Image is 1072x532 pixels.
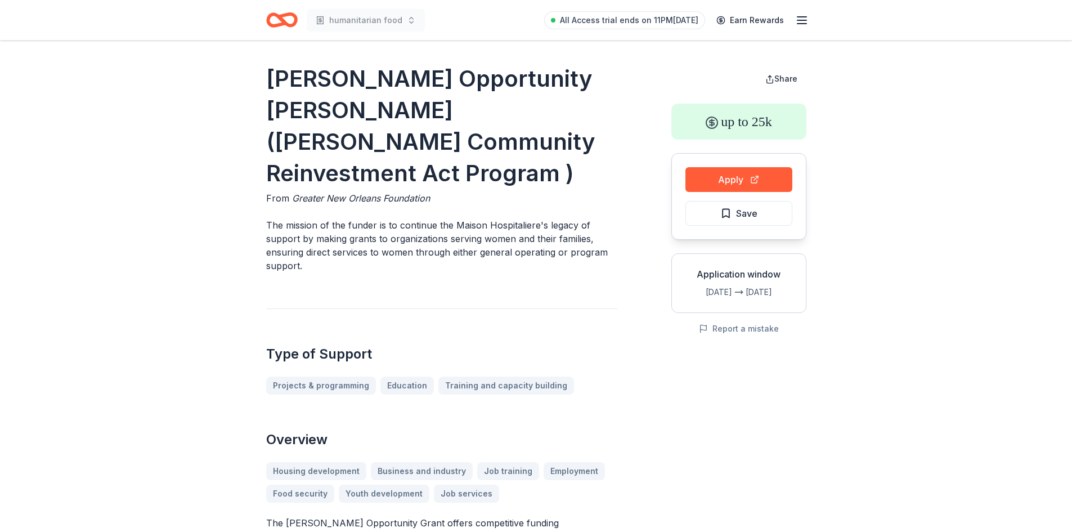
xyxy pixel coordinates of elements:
[266,191,617,205] div: From
[266,7,298,33] a: Home
[710,10,791,30] a: Earn Rewards
[266,431,617,449] h2: Overview
[307,9,425,32] button: humanitarian food
[266,377,376,395] a: Projects & programming
[681,285,732,299] div: [DATE]
[544,11,705,29] a: All Access trial ends on 11PM[DATE]
[560,14,698,27] span: All Access trial ends on 11PM[DATE]
[438,377,574,395] a: Training and capacity building
[266,345,617,363] h2: Type of Support
[681,267,797,281] div: Application window
[685,167,792,192] button: Apply
[699,322,779,336] button: Report a mistake
[774,74,797,83] span: Share
[292,193,430,204] span: Greater New Orleans Foundation
[266,63,617,189] h1: [PERSON_NAME] Opportunity [PERSON_NAME] ([PERSON_NAME] Community Reinvestment Act Program )
[380,377,434,395] a: Education
[266,218,617,272] p: The mission of the funder is to continue the Maison Hospitaliere's legacy of support by making gr...
[329,14,402,27] span: humanitarian food
[736,206,757,221] span: Save
[756,68,806,90] button: Share
[671,104,806,140] div: up to 25k
[685,201,792,226] button: Save
[746,285,797,299] div: [DATE]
